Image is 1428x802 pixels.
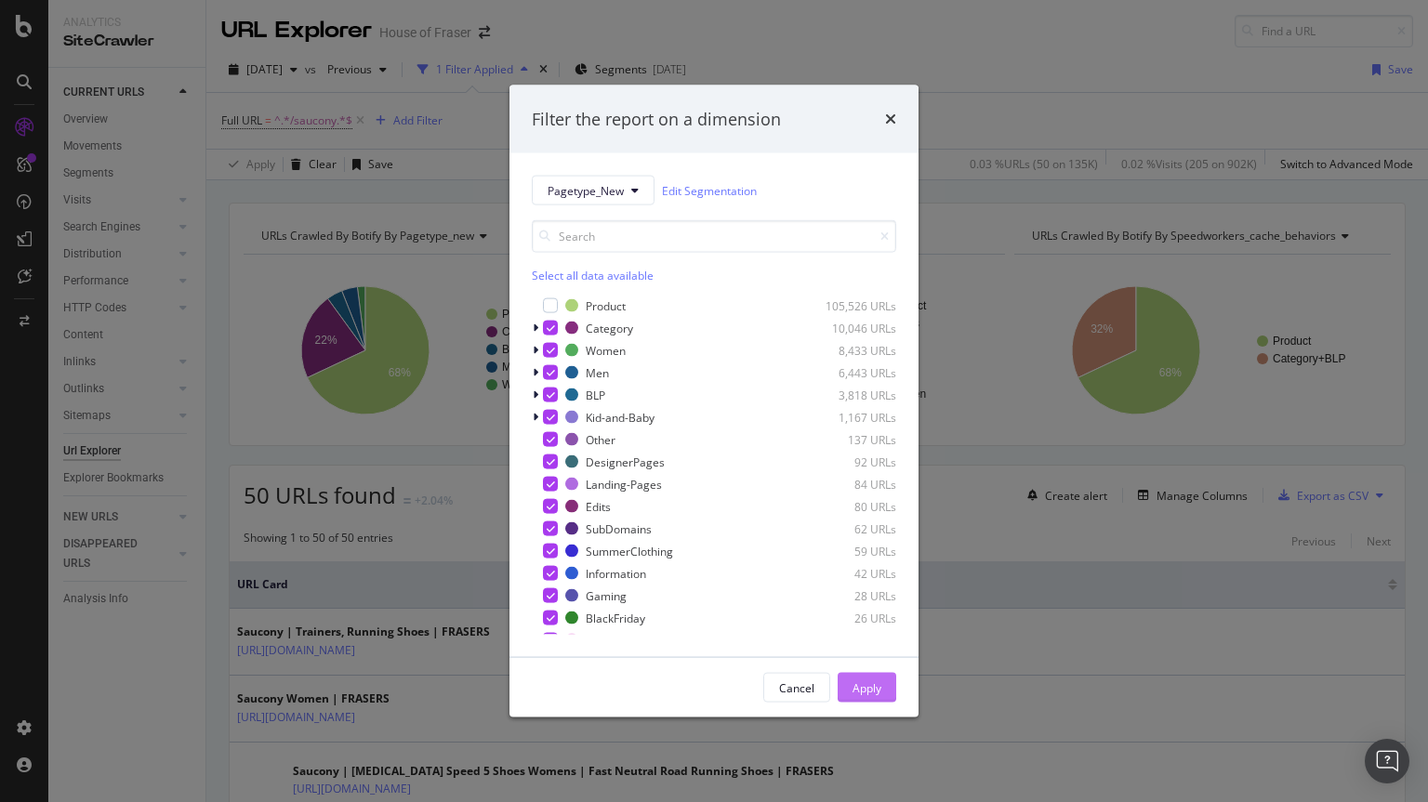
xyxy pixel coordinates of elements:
div: 3,818 URLs [805,387,896,402]
div: 80 URLs [805,498,896,514]
div: FlashSale [586,632,635,648]
div: Landing-Pages [586,476,662,492]
div: Apply [853,679,881,695]
div: Men [586,364,609,380]
div: Filter the report on a dimension [532,107,781,131]
div: DesignerPages [586,454,665,469]
div: Other [586,431,615,447]
div: 42 URLs [805,565,896,581]
div: BlackFriday [586,610,645,625]
div: SummerClothing [586,543,673,559]
div: Cancel [779,679,814,695]
div: 59 URLs [805,543,896,559]
div: Product [586,297,626,313]
span: Pagetype_New [548,182,624,198]
div: times [885,107,896,131]
div: 62 URLs [805,520,896,536]
div: Information [586,565,646,581]
div: Category [586,320,633,335]
a: Edit Segmentation [662,180,757,200]
div: 10,046 URLs [805,320,896,335]
div: modal [509,85,919,717]
div: 6,443 URLs [805,364,896,380]
div: 28 URLs [805,587,896,603]
div: Edits [586,498,611,514]
div: Open Intercom Messenger [1365,739,1409,783]
button: Apply [838,673,896,703]
button: Pagetype_New [532,176,654,205]
div: 84 URLs [805,476,896,492]
div: BLP [586,387,605,402]
div: 105,526 URLs [805,297,896,313]
div: Kid-and-Baby [586,409,654,425]
input: Search [532,220,896,253]
div: Gaming [586,587,627,603]
div: 16 URLs [805,632,896,648]
div: 1,167 URLs [805,409,896,425]
div: 137 URLs [805,431,896,447]
button: Cancel [763,673,830,703]
div: Women [586,342,626,358]
div: 92 URLs [805,454,896,469]
div: SubDomains [586,520,652,536]
div: 26 URLs [805,610,896,625]
div: 8,433 URLs [805,342,896,358]
div: Select all data available [532,268,896,283]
